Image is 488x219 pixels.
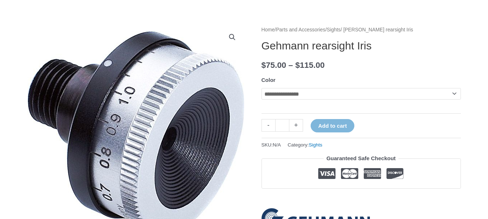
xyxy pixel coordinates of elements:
[311,119,354,132] button: Add to cart
[262,119,275,132] a: -
[309,142,323,148] a: Sights
[262,39,461,52] h1: Gehmann rearsight Iris
[289,61,293,70] span: –
[262,27,275,32] a: Home
[295,61,300,70] span: $
[262,61,286,70] bdi: 75.00
[226,31,239,44] a: View full-screen image gallery
[327,27,341,32] a: Sights
[288,140,322,149] span: Category:
[262,77,276,83] label: Color
[273,142,281,148] span: N/A
[324,153,399,163] legend: Guaranteed Safe Checkout
[275,119,289,132] input: Product quantity
[295,61,324,70] bdi: 115.00
[262,140,281,149] span: SKU:
[262,25,461,35] nav: Breadcrumb
[276,27,325,32] a: Parts and Accessories
[289,119,303,132] a: +
[262,194,461,203] iframe: Customer reviews powered by Trustpilot
[262,61,266,70] span: $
